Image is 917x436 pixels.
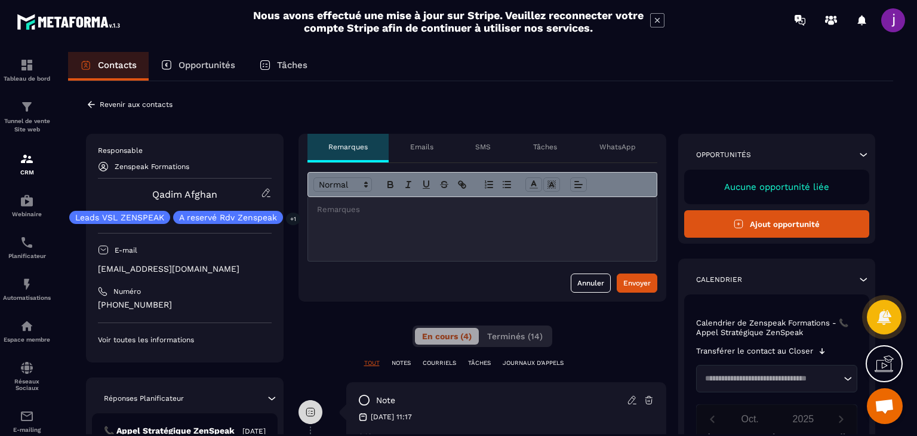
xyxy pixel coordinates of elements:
[3,169,51,176] p: CRM
[20,100,34,114] img: formation
[98,146,272,155] p: Responsable
[3,352,51,400] a: social-networksocial-networkRéseaux Sociaux
[503,359,564,367] p: JOURNAUX D'APPELS
[286,213,300,225] p: +1
[3,268,51,310] a: automationsautomationsAutomatisations
[696,346,813,356] p: Transférer le contact au Closer
[3,75,51,82] p: Tableau de bord
[599,142,636,152] p: WhatsApp
[415,328,479,345] button: En cours (4)
[277,60,307,70] p: Tâches
[104,394,184,403] p: Réponses Planificateur
[3,49,51,91] a: formationformationTableau de bord
[75,213,164,222] p: Leads VSL ZENSPEAK
[328,142,368,152] p: Remarques
[20,194,34,208] img: automations
[3,117,51,134] p: Tunnel de vente Site web
[533,142,557,152] p: Tâches
[410,142,433,152] p: Emails
[3,378,51,391] p: Réseaux Sociaux
[98,60,137,70] p: Contacts
[20,361,34,375] img: social-network
[98,263,272,275] p: [EMAIL_ADDRESS][DOMAIN_NAME]
[115,162,189,171] p: Zenspeak Formations
[480,328,550,345] button: Terminés (14)
[701,373,841,385] input: Search for option
[696,318,858,337] p: Calendrier de Zenspeak Formations - 📞 Appel Stratégique ZenSpeak
[98,299,272,311] p: [PHONE_NUMBER]
[253,9,644,34] h2: Nous avons effectué une mise à jour sur Stripe. Veuillez reconnecter votre compte Stripe afin de ...
[113,287,141,296] p: Numéro
[3,91,51,143] a: formationformationTunnel de vente Site web
[623,277,651,289] div: Envoyer
[371,412,412,422] p: [DATE] 11:17
[3,336,51,343] p: Espace membre
[247,52,319,81] a: Tâches
[423,359,456,367] p: COURRIELS
[3,143,51,185] a: formationformationCRM
[696,275,742,284] p: Calendrier
[98,335,272,345] p: Voir toutes les informations
[100,100,173,109] p: Revenir aux contacts
[20,152,34,166] img: formation
[152,189,217,200] a: Qadim Afghan
[179,60,235,70] p: Opportunités
[392,359,411,367] p: NOTES
[179,213,277,222] p: A reservé Rdv Zenspeak
[20,277,34,291] img: automations
[696,182,858,192] p: Aucune opportunité liée
[3,310,51,352] a: automationsautomationsEspace membre
[3,211,51,217] p: Webinaire
[20,58,34,72] img: formation
[3,226,51,268] a: schedulerschedulerPlanificateur
[149,52,247,81] a: Opportunités
[867,388,903,424] div: Ouvrir le chat
[696,365,858,392] div: Search for option
[571,274,611,293] button: Annuler
[3,426,51,433] p: E-mailing
[20,235,34,250] img: scheduler
[20,409,34,423] img: email
[3,294,51,301] p: Automatisations
[17,11,124,33] img: logo
[684,210,870,238] button: Ajout opportunité
[3,253,51,259] p: Planificateur
[242,426,266,436] p: [DATE]
[475,142,491,152] p: SMS
[376,395,395,406] p: note
[422,331,472,341] span: En cours (4)
[115,245,137,255] p: E-mail
[468,359,491,367] p: TÂCHES
[364,359,380,367] p: TOUT
[617,274,657,293] button: Envoyer
[487,331,543,341] span: Terminés (14)
[696,150,751,159] p: Opportunités
[68,52,149,81] a: Contacts
[3,185,51,226] a: automationsautomationsWebinaire
[20,319,34,333] img: automations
